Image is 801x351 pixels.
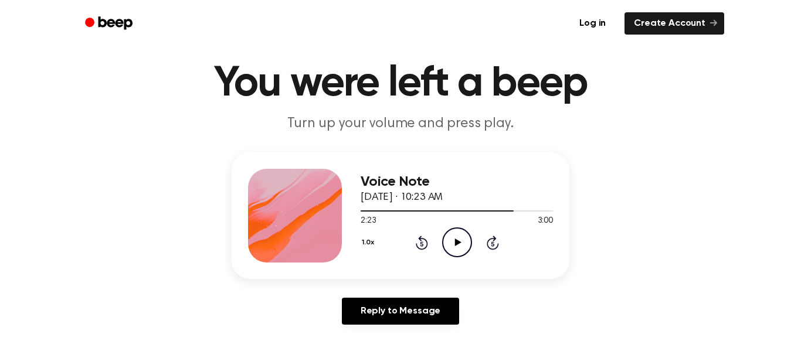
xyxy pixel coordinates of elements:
h1: You were left a beep [100,63,701,105]
span: 3:00 [538,215,553,227]
button: 1.0x [361,233,378,253]
p: Turn up your volume and press play. [175,114,626,134]
a: Reply to Message [342,298,459,325]
h3: Voice Note [361,174,553,190]
a: Log in [568,10,617,37]
a: Beep [77,12,143,35]
a: Create Account [624,12,724,35]
span: [DATE] · 10:23 AM [361,192,443,203]
span: 2:23 [361,215,376,227]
